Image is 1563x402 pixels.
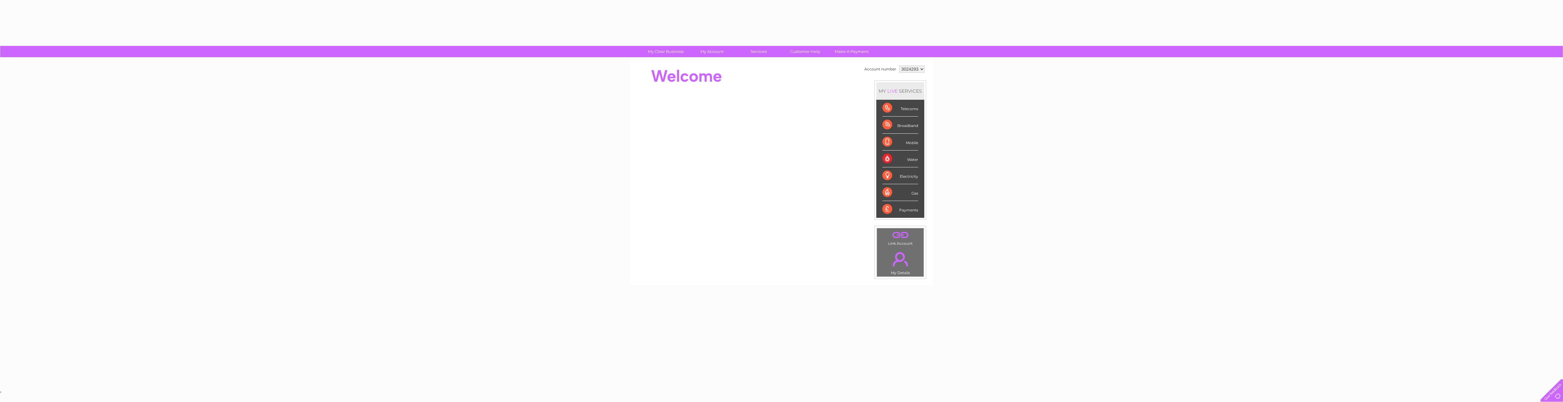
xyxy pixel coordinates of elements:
[882,151,918,167] div: Water
[641,46,691,57] a: My Clear Business
[877,247,924,277] td: My Details
[882,134,918,151] div: Mobile
[878,230,922,240] a: .
[882,100,918,117] div: Telecoms
[780,46,830,57] a: Customer Help
[826,46,877,57] a: Make A Payment
[882,167,918,184] div: Electricity
[687,46,737,57] a: My Account
[733,46,784,57] a: Services
[876,82,924,100] div: MY SERVICES
[886,88,899,94] div: LIVE
[882,117,918,133] div: Broadband
[863,64,898,74] td: Account number
[882,201,918,218] div: Payments
[878,248,922,270] a: .
[877,228,924,247] td: Link Account
[882,184,918,201] div: Gas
